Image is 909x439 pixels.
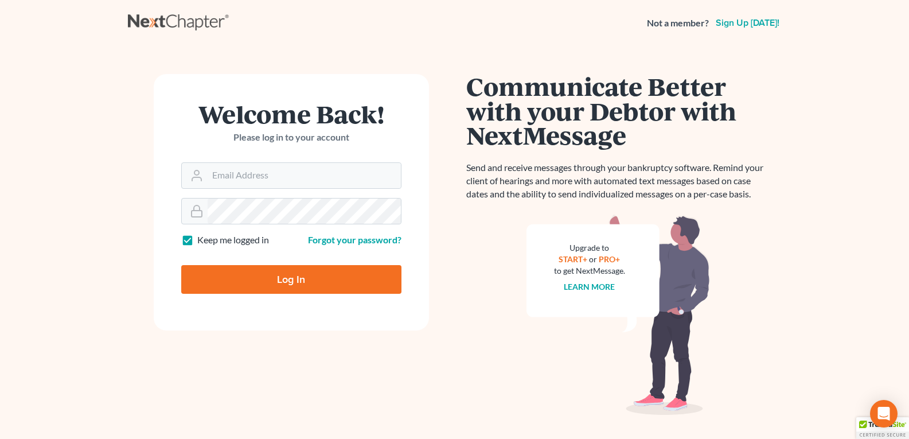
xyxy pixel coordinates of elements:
div: TrustedSite Certified [856,417,909,439]
h1: Welcome Back! [181,102,401,126]
a: Forgot your password? [308,234,401,245]
div: to get NextMessage. [554,265,625,277]
p: Send and receive messages through your bankruptcy software. Remind your client of hearings and mo... [466,161,770,201]
input: Log In [181,265,401,294]
a: START+ [559,254,587,264]
div: Open Intercom Messenger [870,400,898,428]
a: Sign up [DATE]! [713,18,782,28]
a: Learn more [564,282,615,292]
span: or [589,254,597,264]
strong: Not a member? [647,17,709,30]
a: PRO+ [599,254,620,264]
img: nextmessage_bg-59042aed3d76b12b5cd301f8e5b87938c9018125f34e5fa2b7a6b67550977c72.svg [526,215,710,415]
h1: Communicate Better with your Debtor with NextMessage [466,74,770,147]
div: Upgrade to [554,242,625,254]
label: Keep me logged in [197,234,269,247]
input: Email Address [208,163,401,188]
p: Please log in to your account [181,131,401,144]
